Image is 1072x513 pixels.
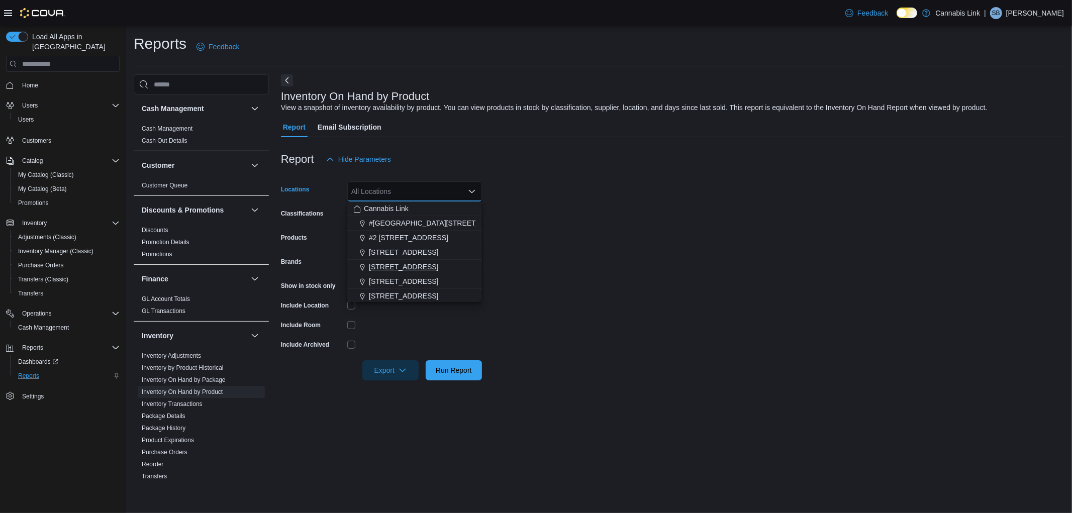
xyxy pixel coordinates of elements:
button: My Catalog (Classic) [10,168,124,182]
span: Run Report [436,365,472,375]
span: Cannabis Link [364,203,409,214]
a: Inventory by Product Historical [142,364,224,371]
a: Package Details [142,413,185,420]
button: Inventory [249,330,261,342]
span: Feedback [857,8,888,18]
span: My Catalog (Beta) [14,183,120,195]
a: Promotions [142,251,172,258]
span: Inventory Manager (Classic) [14,245,120,257]
a: Dashboards [10,355,124,369]
button: Cash Management [142,104,247,114]
a: Package History [142,425,185,432]
span: Transfers (Classic) [18,275,68,283]
button: Cash Management [249,102,261,115]
span: Home [18,79,120,91]
a: Cash Out Details [142,137,187,144]
button: Hide Parameters [322,149,395,169]
span: Adjustments (Classic) [18,233,76,241]
span: Settings [22,392,44,400]
span: Promotion Details [142,238,189,246]
a: Customers [18,135,55,147]
a: Settings [18,390,48,402]
span: Customers [18,134,120,146]
a: Inventory Adjustments [142,352,201,359]
button: Purchase Orders [10,258,124,272]
button: Customers [2,133,124,147]
a: Inventory Transactions [142,400,203,407]
button: My Catalog (Beta) [10,182,124,196]
div: Cash Management [134,123,269,151]
h3: Inventory On Hand by Product [281,90,430,102]
span: Users [22,101,38,110]
span: Cash Management [18,324,69,332]
h3: Finance [142,274,168,284]
h3: Cash Management [142,104,204,114]
span: Reports [18,342,120,354]
label: Include Archived [281,341,329,349]
span: Discounts [142,226,168,234]
a: Dashboards [14,356,62,368]
span: Reports [18,372,39,380]
button: Promotions [10,196,124,210]
a: Purchase Orders [142,449,187,456]
span: Inventory Manager (Classic) [18,247,93,255]
span: Catalog [18,155,120,167]
a: Promotion Details [142,239,189,246]
div: Inventory [134,350,269,486]
span: Adjustments (Classic) [14,231,120,243]
a: Cash Management [142,125,192,132]
span: Operations [22,310,52,318]
a: Purchase Orders [14,259,68,271]
button: Inventory [142,331,247,341]
h3: Report [281,153,314,165]
h3: Inventory [142,331,173,341]
button: Export [362,360,419,380]
span: GL Account Totals [142,295,190,303]
a: Feedback [841,3,892,23]
a: Feedback [192,37,243,57]
span: Promotions [142,250,172,258]
span: Promotions [14,197,120,209]
a: Home [18,79,42,91]
span: Email Subscription [318,117,381,137]
span: Dashboards [14,356,120,368]
span: Hide Parameters [338,154,391,164]
span: Inventory [18,217,120,229]
a: My Catalog (Beta) [14,183,71,195]
button: Customer [142,160,247,170]
span: My Catalog (Beta) [18,185,67,193]
span: My Catalog (Classic) [18,171,74,179]
a: Discounts [142,227,168,234]
button: Users [10,113,124,127]
button: Cash Management [10,321,124,335]
button: Users [2,98,124,113]
a: My Catalog (Classic) [14,169,78,181]
label: Products [281,234,307,242]
button: Operations [18,307,56,320]
span: Inventory On Hand by Product [142,388,223,396]
span: GL Transactions [142,307,185,315]
span: Operations [18,307,120,320]
button: Operations [2,306,124,321]
button: Inventory [2,216,124,230]
span: [STREET_ADDRESS] [369,247,438,257]
a: GL Account Totals [142,295,190,302]
span: Export [368,360,413,380]
a: Cash Management [14,322,73,334]
span: Users [14,114,120,126]
button: #[GEOGRAPHIC_DATA][STREET_ADDRESS] [347,216,482,231]
button: Finance [249,273,261,285]
a: Transfers (Classic) [14,273,72,285]
button: [STREET_ADDRESS] [347,274,482,289]
span: [STREET_ADDRESS] [369,262,438,272]
div: Discounts & Promotions [134,224,269,264]
span: Inventory On Hand by Package [142,376,226,384]
span: Purchase Orders [14,259,120,271]
button: Settings [2,389,124,403]
button: Inventory Manager (Classic) [10,244,124,258]
a: Product Expirations [142,437,194,444]
a: Adjustments (Classic) [14,231,80,243]
div: View a snapshot of inventory availability by product. You can view products in stock by classific... [281,102,988,113]
nav: Complex example [6,74,120,430]
button: #2 [STREET_ADDRESS] [347,231,482,245]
